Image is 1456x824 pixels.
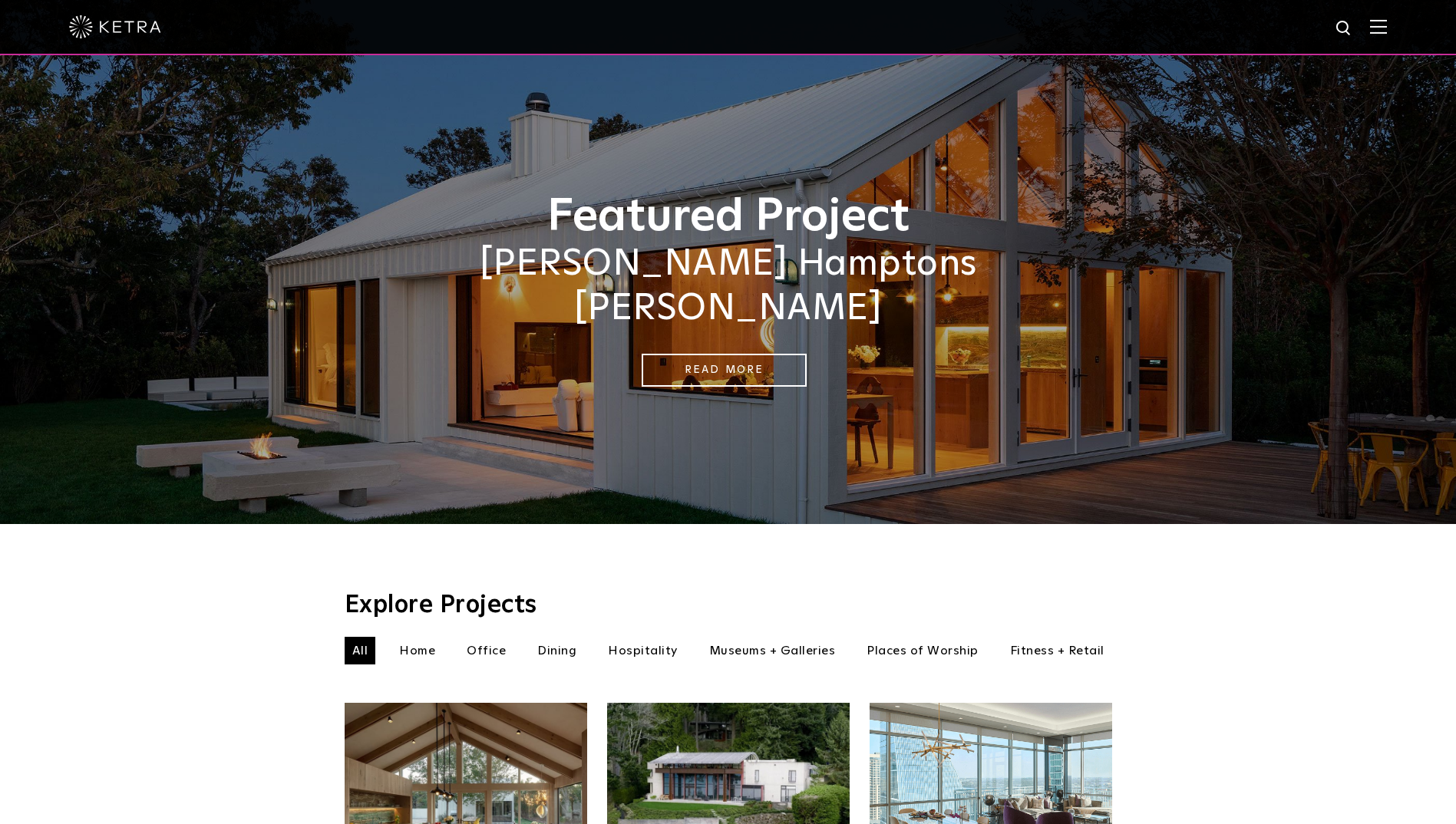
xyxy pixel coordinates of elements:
img: Hamburger%20Nav.svg [1370,19,1387,34]
h2: [PERSON_NAME] Hamptons [PERSON_NAME] [345,242,1112,331]
img: search icon [1335,19,1354,38]
li: All [345,637,376,664]
li: Museums + Galleries [702,637,844,664]
li: Home [391,637,443,664]
h3: Explore Projects [345,593,1112,618]
li: Dining [530,637,584,664]
a: Read More [642,354,807,387]
li: Office [459,637,513,664]
h1: Featured Project [345,192,1112,242]
li: Fitness + Retail [1002,637,1112,664]
li: Places of Worship [859,637,986,664]
li: Hospitality [600,637,685,664]
img: ketra-logo-2019-white [69,15,161,38]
